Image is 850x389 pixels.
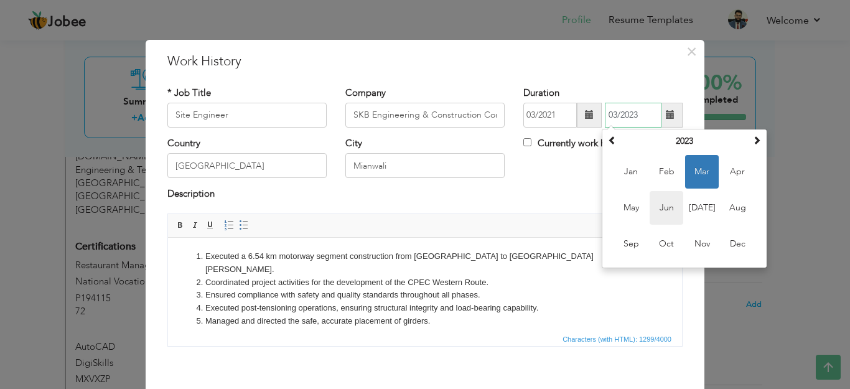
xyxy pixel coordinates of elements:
label: Duration [523,87,559,100]
span: Aug [721,191,754,225]
span: Characters (with HTML): 1299/4000 [560,334,674,345]
span: Apr [721,155,754,189]
span: Next Year [752,136,761,144]
label: Country [167,137,200,150]
a: Bold [174,218,187,232]
input: From [523,103,577,128]
a: Insert/Remove Numbered List [222,218,236,232]
span: Jun [650,191,683,225]
label: Company [345,87,386,100]
label: * Job Title [167,87,211,100]
span: Nov [685,227,719,261]
span: Previous Year [608,136,617,144]
label: City [345,137,362,150]
span: × [686,40,697,63]
li: Supervised reinforcement placement and managed concrete pouring to guarantee the superior quality... [37,90,477,103]
a: Underline [203,218,217,232]
span: Dec [721,227,754,261]
span: Sep [614,227,648,261]
span: Jan [614,155,648,189]
iframe: Rich Text Editor, workEditor [168,238,682,331]
input: Currently work here [523,138,531,146]
span: Oct [650,227,683,261]
label: Description [167,187,215,200]
span: Mar [685,155,719,189]
div: Statistics [560,334,675,345]
input: Present [605,103,661,128]
button: Close [681,42,701,62]
a: Insert/Remove Bulleted List [237,218,251,232]
span: May [614,191,648,225]
h3: Work History [167,52,683,71]
span: [DATE] [685,191,719,225]
label: Currently work here [523,137,619,150]
span: Feb [650,155,683,189]
th: Select Year [620,132,749,151]
a: Italic [189,218,202,232]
